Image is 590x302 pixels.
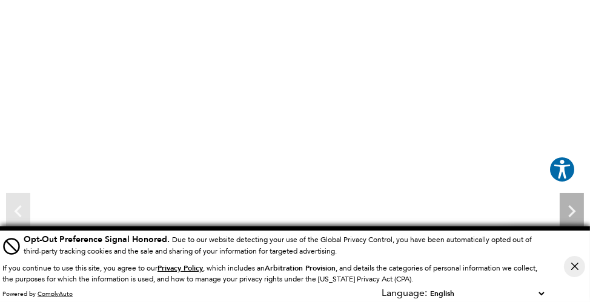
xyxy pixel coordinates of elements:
p: If you continue to use this site, you agree to our , which includes an , and details the categori... [2,264,537,283]
aside: Accessibility Help Desk [549,156,575,185]
div: Next [560,193,584,229]
span: Opt-Out Preference Signal Honored . [24,234,172,245]
button: Explore your accessibility options [549,156,575,183]
a: ComplyAuto [38,290,73,298]
div: Language: [382,288,427,298]
div: Due to our website detecting your use of the Global Privacy Control, you have been automatically ... [24,233,547,257]
select: Language Select [427,287,547,300]
u: Privacy Policy [157,263,203,273]
div: Powered by [2,291,73,298]
button: Close Button [564,256,585,277]
strong: Arbitration Provision [265,263,336,273]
